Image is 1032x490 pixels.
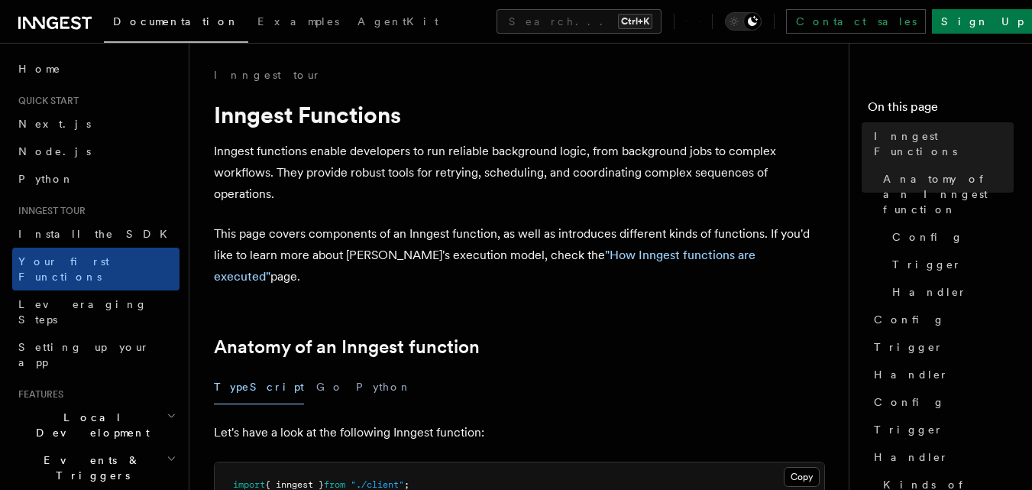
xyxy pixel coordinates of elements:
span: Config [892,229,963,245]
span: Config [874,394,945,410]
button: Go [316,370,344,404]
h1: Inngest Functions [214,101,825,128]
a: Trigger [886,251,1014,278]
a: Inngest Functions [868,122,1014,165]
a: Python [12,165,180,193]
button: Search...Ctrl+K [497,9,662,34]
a: Inngest tour [214,67,321,83]
a: Node.js [12,138,180,165]
span: Node.js [18,145,91,157]
a: Anatomy of an Inngest function [214,336,480,358]
span: Features [12,388,63,401]
span: Install the SDK [18,228,176,240]
span: from [324,479,345,490]
span: Documentation [113,15,239,28]
span: Handler [892,284,967,300]
a: Config [868,388,1014,416]
button: Copy [784,467,820,487]
a: Examples [248,5,348,41]
a: Trigger [868,333,1014,361]
button: Toggle dark mode [725,12,762,31]
kbd: Ctrl+K [618,14,652,29]
p: This page covers components of an Inngest function, as well as introduces different kinds of func... [214,223,825,287]
button: Local Development [12,404,180,446]
span: Home [18,61,61,76]
button: Events & Triggers [12,446,180,489]
a: Leveraging Steps [12,290,180,333]
a: Handler [886,278,1014,306]
a: Config [868,306,1014,333]
span: Handler [874,367,949,382]
span: Setting up your app [18,341,150,368]
a: Your first Functions [12,248,180,290]
span: Events & Triggers [12,453,167,483]
span: Anatomy of an Inngest function [883,171,1014,217]
span: import [233,479,265,490]
span: Trigger [874,339,943,355]
span: Trigger [892,257,962,272]
a: Next.js [12,110,180,138]
h4: On this page [868,98,1014,122]
span: { inngest } [265,479,324,490]
span: Trigger [874,422,943,437]
span: Inngest Functions [874,128,1014,159]
span: Handler [874,449,949,465]
span: Config [874,312,945,327]
span: Examples [257,15,339,28]
a: Anatomy of an Inngest function [877,165,1014,223]
button: TypeScript [214,370,304,404]
a: Config [886,223,1014,251]
span: Next.js [18,118,91,130]
p: Inngest functions enable developers to run reliable background logic, from background jobs to com... [214,141,825,205]
span: AgentKit [357,15,438,28]
a: Handler [868,443,1014,471]
button: Python [356,370,412,404]
span: ; [404,479,409,490]
a: Handler [868,361,1014,388]
a: Documentation [104,5,248,43]
span: Leveraging Steps [18,298,147,326]
span: Your first Functions [18,255,109,283]
a: Setting up your app [12,333,180,376]
a: Install the SDK [12,220,180,248]
p: Let's have a look at the following Inngest function: [214,422,825,443]
span: Local Development [12,410,167,440]
span: Python [18,173,74,185]
a: AgentKit [348,5,448,41]
a: Home [12,55,180,83]
a: Contact sales [786,9,926,34]
a: Trigger [868,416,1014,443]
span: "./client" [351,479,404,490]
span: Quick start [12,95,79,107]
span: Inngest tour [12,205,86,217]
